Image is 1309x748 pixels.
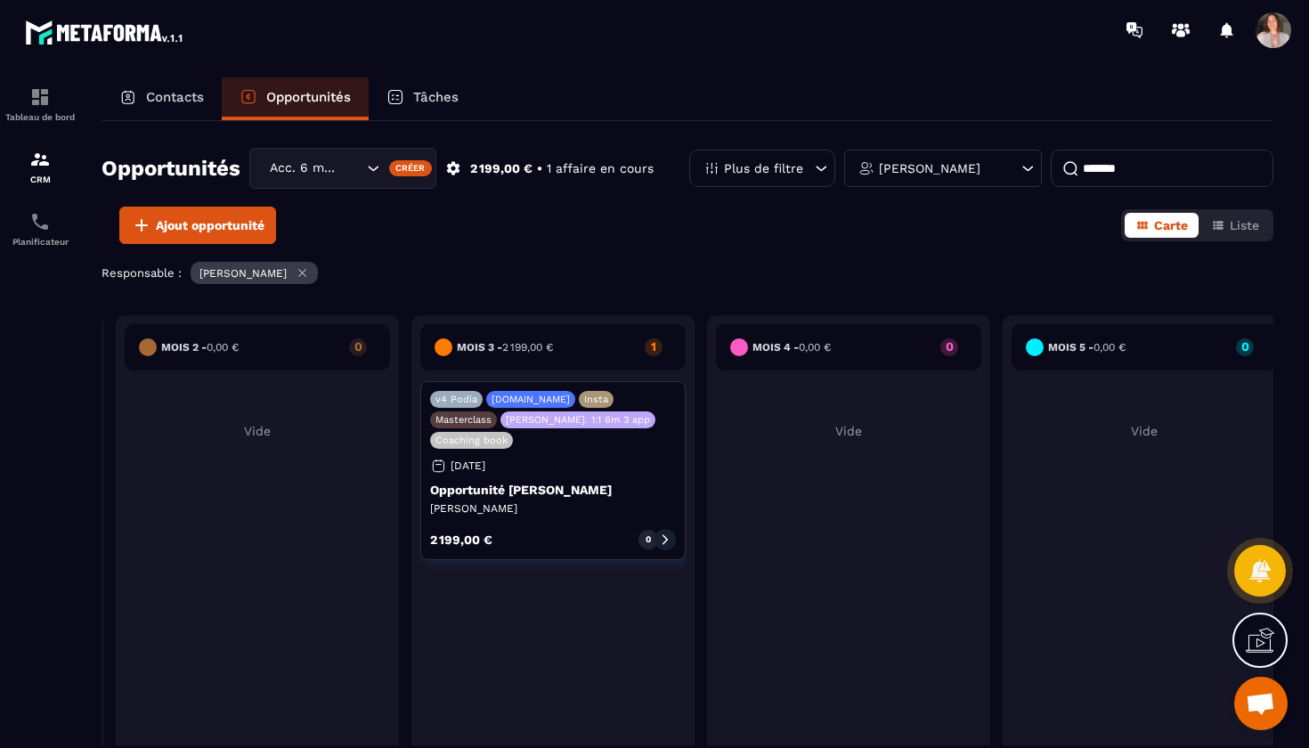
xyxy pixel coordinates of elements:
p: Responsable : [102,266,182,280]
h6: Mois 4 - [752,341,831,354]
span: Liste [1230,218,1259,232]
h6: Mois 3 - [457,341,553,354]
a: Tâches [369,77,476,120]
img: formation [29,149,51,170]
p: Planificateur [4,237,76,247]
span: 2 199,00 € [502,341,553,354]
div: Créer [389,160,433,176]
button: Ajout opportunité [119,207,276,244]
input: Search for option [345,159,362,178]
p: Vide [1012,424,1277,438]
p: 0 [646,533,651,546]
h6: Mois 5 - [1048,341,1126,354]
button: Liste [1200,213,1270,238]
p: Tableau de bord [4,112,76,122]
a: formationformationCRM [4,135,76,198]
p: [DATE] [451,459,485,472]
a: formationformationTableau de bord [4,73,76,135]
p: 2 199,00 € [430,533,492,546]
p: CRM [4,175,76,184]
a: Ouvrir le chat [1234,677,1288,730]
h2: Opportunités [102,150,240,186]
span: Carte [1154,218,1188,232]
p: [PERSON_NAME]. 1:1 6m 3 app [506,414,650,426]
span: 0,00 € [207,341,239,354]
p: Opportunité [PERSON_NAME] [430,483,676,497]
p: • [537,160,542,177]
img: formation [29,86,51,108]
span: Acc. 6 mois - 3 appels [265,159,345,178]
h6: Mois 2 - [161,341,239,354]
p: Opportunités [266,89,351,105]
p: Insta [584,394,608,405]
span: 0,00 € [1094,341,1126,354]
img: logo [25,16,185,48]
p: 1 [645,340,663,353]
img: scheduler [29,211,51,232]
p: Vide [716,424,981,438]
p: [PERSON_NAME] [430,501,676,516]
a: Contacts [102,77,222,120]
p: 0 [1236,340,1254,353]
p: [PERSON_NAME] [199,267,287,280]
div: Search for option [249,148,436,189]
p: [DOMAIN_NAME] [492,394,570,405]
p: Coaching book [435,435,508,446]
p: Masterclass [435,414,492,426]
p: 2 199,00 € [470,160,533,177]
p: 0 [349,340,367,353]
p: Plus de filtre [724,162,803,175]
p: 1 affaire en cours [547,160,654,177]
p: Vide [125,424,390,438]
a: schedulerschedulerPlanificateur [4,198,76,260]
p: [PERSON_NAME] [879,162,980,175]
p: 0 [940,340,958,353]
span: Ajout opportunité [156,216,264,234]
span: 0,00 € [799,341,831,354]
a: Opportunités [222,77,369,120]
p: Contacts [146,89,204,105]
button: Carte [1125,213,1199,238]
p: v4 Podia [435,394,477,405]
p: Tâches [413,89,459,105]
